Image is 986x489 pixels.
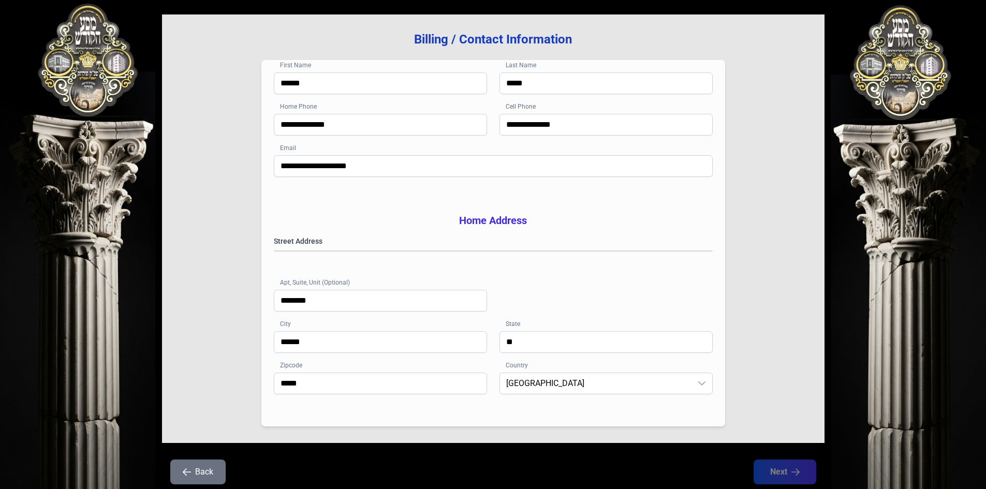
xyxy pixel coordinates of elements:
[179,31,808,48] h3: Billing / Contact Information
[500,373,691,394] span: United States
[274,213,713,228] h3: Home Address
[274,236,713,246] label: Street Address
[170,460,226,484] button: Back
[754,460,816,484] button: Next
[691,373,712,394] div: dropdown trigger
